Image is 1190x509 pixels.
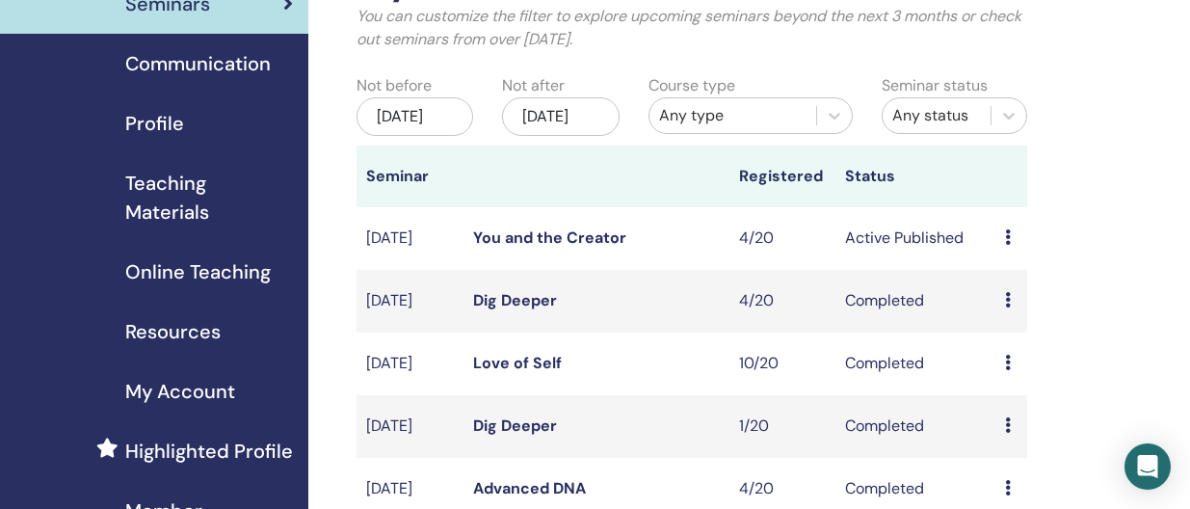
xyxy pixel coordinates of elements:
[125,437,293,466] span: Highlighted Profile
[357,207,463,270] td: [DATE]
[729,333,836,395] td: 10/20
[357,395,463,458] td: [DATE]
[835,207,995,270] td: Active Published
[729,207,836,270] td: 4/20
[357,97,473,136] div: [DATE]
[473,353,562,373] a: Love of Self
[357,74,432,97] label: Not before
[125,377,235,406] span: My Account
[357,146,463,207] th: Seminar
[648,74,735,97] label: Course type
[729,395,836,458] td: 1/20
[125,317,221,346] span: Resources
[357,5,1027,51] p: You can customize the filter to explore upcoming seminars beyond the next 3 months or check out s...
[473,228,626,248] a: You and the Creator
[125,49,271,78] span: Communication
[357,333,463,395] td: [DATE]
[473,478,586,498] a: Advanced DNA
[729,146,836,207] th: Registered
[473,415,557,436] a: Dig Deeper
[659,104,807,127] div: Any type
[473,290,557,310] a: Dig Deeper
[502,97,619,136] div: [DATE]
[1124,443,1171,490] div: Open Intercom Messenger
[125,169,293,227] span: Teaching Materials
[502,74,565,97] label: Not after
[882,74,988,97] label: Seminar status
[835,395,995,458] td: Completed
[835,270,995,333] td: Completed
[892,104,982,127] div: Any status
[729,270,836,333] td: 4/20
[125,257,271,286] span: Online Teaching
[125,109,184,138] span: Profile
[835,146,995,207] th: Status
[357,270,463,333] td: [DATE]
[835,333,995,395] td: Completed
